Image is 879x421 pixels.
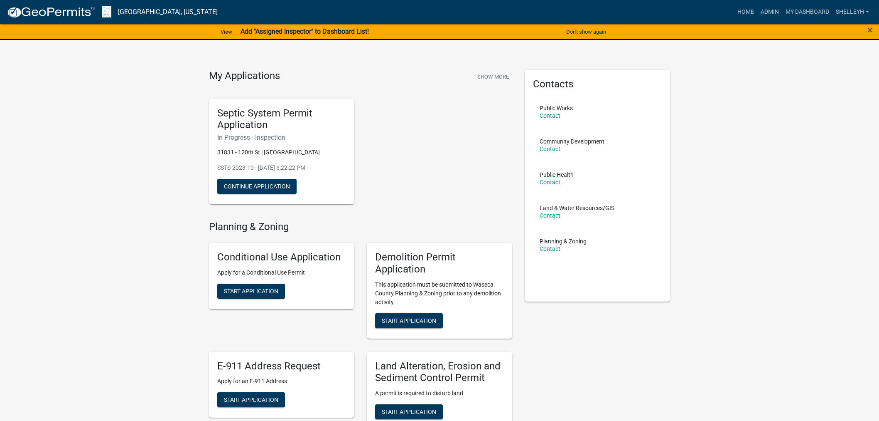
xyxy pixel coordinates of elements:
p: SSTS-2023-10 - [DATE] 6:22:22 PM [217,163,346,172]
span: × [867,24,873,36]
span: Start Application [382,317,436,324]
button: Close [867,25,873,35]
p: Land & Water Resources/GIS [540,205,614,211]
a: Contact [540,146,560,152]
p: 31831 - 120th St | [GEOGRAPHIC_DATA] [217,148,346,157]
p: Community Development [540,139,604,144]
a: [GEOGRAPHIC_DATA], [US_STATE] [118,5,218,19]
strong: Add "Assigned Inspector" to Dashboard List! [241,27,369,35]
button: Don't show again [563,25,609,39]
button: Start Application [217,284,285,299]
span: Start Application [224,396,278,403]
span: Start Application [382,409,436,415]
span: Start Application [224,287,278,294]
a: shelleyh [832,4,872,20]
a: View [217,25,236,39]
p: Public Health [540,172,574,178]
a: Contact [540,179,560,186]
h5: Contacts [533,78,662,90]
h4: Planning & Zoning [209,221,512,233]
h4: My Applications [209,70,280,82]
button: Start Application [375,404,443,419]
a: Admin [757,4,782,20]
p: Planning & Zoning [540,238,587,244]
button: Continue Application [217,179,297,194]
img: Waseca County, Minnesota [102,6,111,17]
button: Start Application [217,392,285,407]
button: Start Application [375,313,443,328]
button: Show More [474,70,512,84]
h5: Demolition Permit Application [375,251,504,275]
h5: Septic System Permit Application [217,107,346,131]
p: This application must be submitted to Waseca County Planning & Zoning prior to any demolition act... [375,280,504,307]
a: Contact [540,212,560,219]
h6: In Progress - Inspection [217,134,346,141]
h5: E-911 Address Request [217,360,346,372]
a: My Dashboard [782,4,832,20]
a: Home [734,4,757,20]
h5: Conditional Use Application [217,251,346,263]
a: Contact [540,245,560,252]
a: Contact [540,112,560,119]
p: Public Works [540,105,573,111]
p: Apply for an E-911 Address [217,377,346,386]
h5: Land Alteration, Erosion and Sediment Control Permit [375,360,504,384]
p: Apply for a Conditional Use Permit [217,268,346,277]
p: A permit is required to disturb land [375,389,504,398]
